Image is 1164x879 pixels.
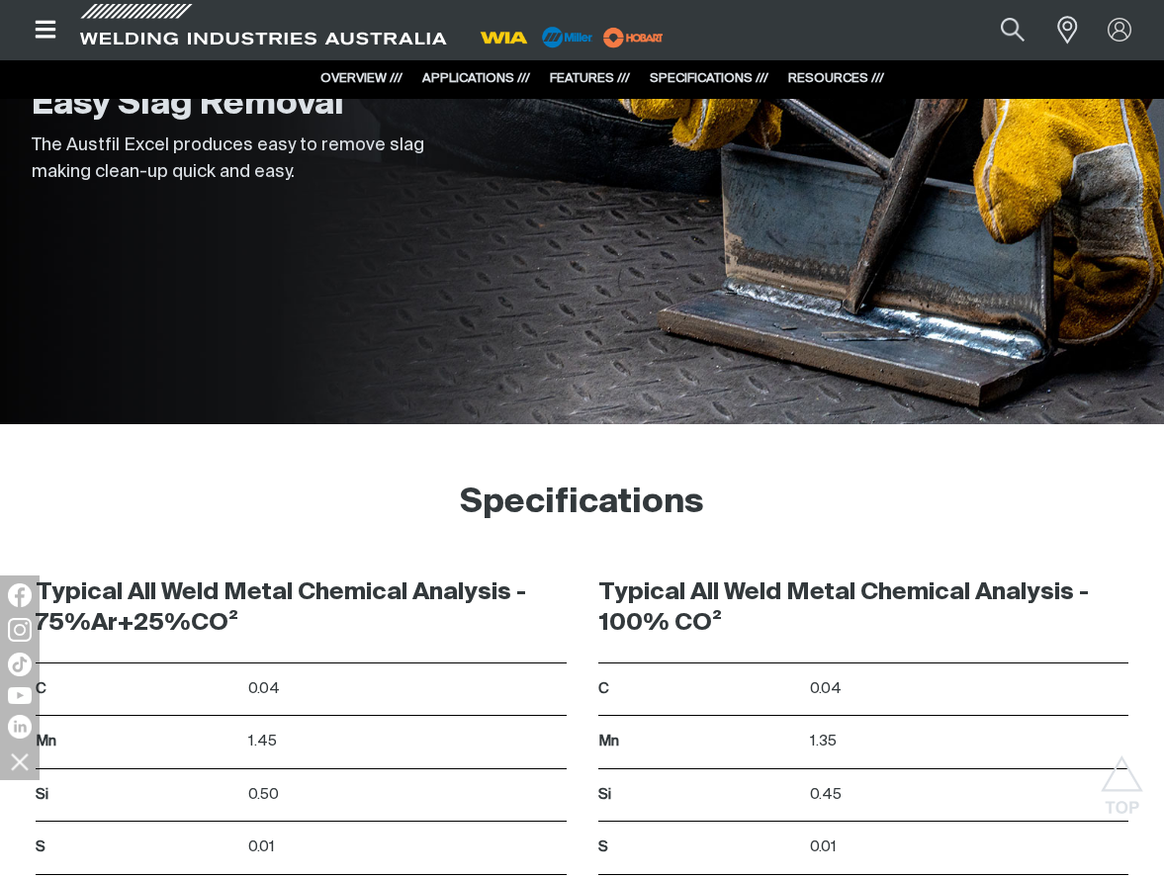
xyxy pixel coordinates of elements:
[8,653,32,676] img: TikTok
[1100,755,1144,800] button: Scroll to top
[788,72,884,85] a: RESOURCES ///
[979,8,1046,52] button: Search products
[598,836,801,859] p: S
[248,784,567,807] p: 0.50
[32,88,344,122] strong: Easy Slag Removal
[598,678,801,701] p: C
[248,678,567,701] p: 0.04
[8,715,32,739] img: LinkedIn
[550,72,630,85] a: FEATURES ///
[8,687,32,704] img: YouTube
[16,482,1148,525] h2: Specifications
[954,8,1046,52] input: Product name or item number...
[810,836,1128,859] p: 0.01
[36,577,567,639] h3: Typical All Weld Metal Chemical Analysis - 75%Ar+25%CO²
[810,678,1128,701] p: 0.04
[320,72,403,85] a: OVERVIEW ///
[810,731,1128,753] p: 1.35
[422,72,530,85] a: APPLICATIONS ///
[3,745,37,778] img: hide socials
[598,577,1129,639] h3: Typical All Weld Metal Chemical Analysis - 100% CO²
[650,72,768,85] a: SPECIFICATIONS ///
[598,731,801,753] p: Mn
[36,784,238,807] p: Si
[598,784,801,807] p: Si
[597,23,670,52] img: miller
[36,678,238,701] p: C
[36,836,238,859] p: S
[36,731,238,753] p: Mn
[810,784,1128,807] p: 0.45
[8,618,32,642] img: Instagram
[597,30,670,44] a: miller
[32,132,427,186] p: The Austfil Excel produces easy to remove slag making clean-up quick and easy.
[8,583,32,607] img: Facebook
[248,731,567,753] p: 1.45
[248,836,567,859] p: 0.01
